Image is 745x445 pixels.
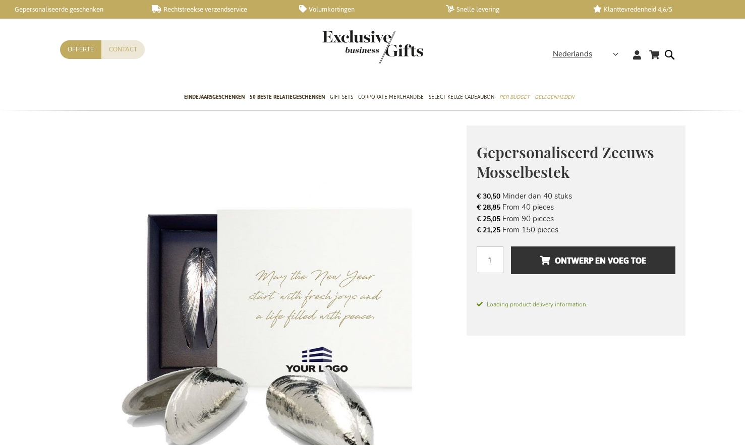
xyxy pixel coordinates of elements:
span: € 25,05 [477,214,500,224]
a: Volumkortingen [299,5,430,14]
input: Aantal [477,246,503,273]
span: Corporate Merchandise [358,92,424,102]
span: Gift Sets [330,92,353,102]
span: Loading product delivery information. [477,300,675,309]
span: Select Keuze Cadeaubon [429,92,494,102]
div: Nederlands [553,48,625,60]
a: Rechtstreekse verzendservice [152,5,282,14]
span: € 30,50 [477,192,500,201]
span: Gelegenheden [535,92,574,102]
a: Contact [101,40,145,59]
li: From 90 pieces [477,213,675,224]
li: Minder dan 40 stuks [477,190,675,202]
span: € 28,85 [477,203,500,212]
span: Ontwerp en voeg toe [540,252,646,269]
span: Nederlands [553,48,592,60]
button: Ontwerp en voeg toe [511,246,675,274]
img: Exclusive Business gifts logo [322,30,423,63]
li: From 40 pieces [477,202,675,213]
a: Gepersonaliseerde geschenken [5,5,136,14]
a: Klanttevredenheid 4,6/5 [593,5,724,14]
span: 50 beste relatiegeschenken [250,92,325,102]
span: Gepersonaliseerd Zeeuws Mosselbestek [477,142,654,182]
a: Offerte [60,40,101,59]
span: Per Budget [499,92,530,102]
span: Eindejaarsgeschenken [184,92,245,102]
a: store logo [322,30,373,63]
a: Snelle levering [446,5,577,14]
span: € 21,25 [477,225,500,235]
li: From 150 pieces [477,224,675,235]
